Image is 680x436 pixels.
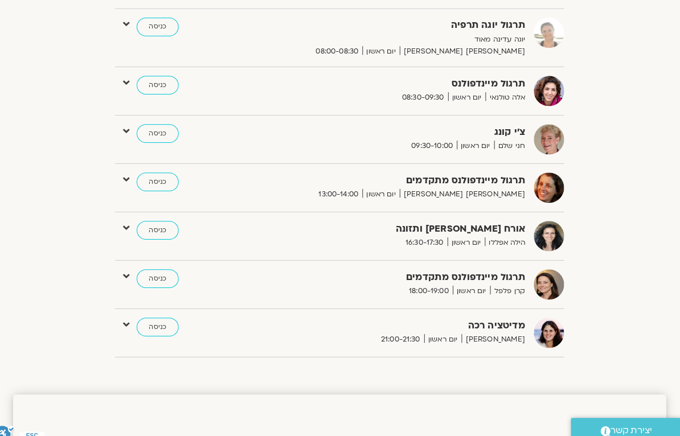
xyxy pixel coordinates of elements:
[399,184,521,196] span: [PERSON_NAME] [PERSON_NAME]
[450,278,487,290] span: יום ראשון
[423,326,459,338] span: יום ראשון
[362,44,399,56] span: יום ראשון
[459,326,521,338] span: [PERSON_NAME]
[142,168,183,187] a: כניסה
[399,44,521,56] span: [PERSON_NAME] [PERSON_NAME]
[276,121,521,137] strong: צ'י קונג
[276,74,521,89] strong: תרגול מיינדפולנס
[142,263,183,281] a: כניסה
[276,17,521,32] strong: תרגול יוגה תרפיה
[397,89,446,101] span: 08:30-09:30
[276,32,521,44] p: יוגה עדינה מאוד
[400,231,445,243] span: 16:30-17:30
[276,310,521,326] strong: מדיטציה רכה
[142,121,183,139] a: כניסה
[276,168,521,184] strong: תרגול מיינדפולנס מתקדמים
[313,44,362,56] span: 08:00-08:30
[142,74,183,92] a: כניסה
[454,137,491,149] span: יום ראשון
[142,216,183,234] a: כניסה
[276,216,521,231] strong: אורח [PERSON_NAME] ותזונה
[362,184,399,196] span: יום ראשון
[376,326,423,338] span: 21:00-21:30
[142,17,183,35] a: כניסה
[487,278,521,290] span: קרן פלפל
[605,413,646,428] span: יצירת קשר
[316,184,362,196] span: 13:00-14:00
[482,89,521,101] span: אלה טולנאי
[491,137,521,149] span: חני שלם
[566,408,674,430] a: יצירת קשר
[276,263,521,278] strong: תרגול מיינדפולנס מתקדמים
[142,310,183,328] a: כניסה
[406,137,454,149] span: 09:30-10:00
[404,278,450,290] span: 18:00-19:00
[445,231,482,243] span: יום ראשון
[482,231,521,243] span: הילה אפללו
[446,89,482,101] span: יום ראשון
